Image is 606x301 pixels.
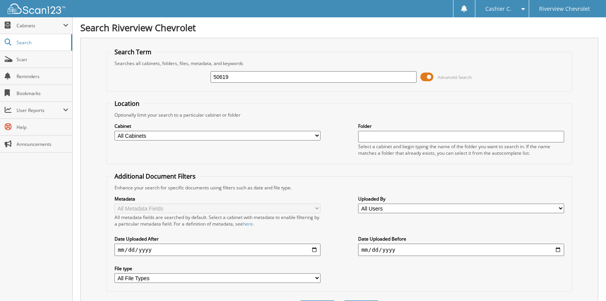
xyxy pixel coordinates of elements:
[111,48,155,56] legend: Search Term
[111,112,568,118] div: Optionally limit your search to a particular cabinet or folder
[80,21,598,34] h1: Search Riverview Chevrolet
[438,74,472,80] span: Advanced Search
[243,221,253,227] a: here
[358,123,564,129] label: Folder
[485,7,511,11] span: Cashier C.
[358,236,564,242] label: Date Uploaded Before
[17,73,68,80] span: Reminders
[111,99,143,108] legend: Location
[115,214,320,227] div: All metadata fields are searched by default. Select a cabinet with metadata to enable filtering b...
[17,141,68,147] span: Announcements
[358,196,564,202] label: Uploaded By
[111,184,568,191] div: Enhance your search for specific documents using filters such as date and file type.
[17,90,68,97] span: Bookmarks
[358,244,564,256] input: end
[111,172,199,181] legend: Additional Document Filters
[568,264,606,301] iframe: Chat Widget
[17,124,68,130] span: Help
[115,123,320,129] label: Cabinet
[17,107,63,114] span: User Reports
[115,265,320,272] label: File type
[111,60,568,67] div: Searches all cabinets, folders, files, metadata, and keywords
[358,143,564,156] div: Select a cabinet and begin typing the name of the folder you want to search in. If the name match...
[8,3,65,14] img: scan123-logo-white.svg
[539,7,590,11] span: Riverview Chevrolet
[115,196,320,202] label: Metadata
[115,236,320,242] label: Date Uploaded After
[17,22,63,29] span: Cabinets
[115,244,320,256] input: start
[17,56,68,63] span: Scan
[17,39,67,46] span: Search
